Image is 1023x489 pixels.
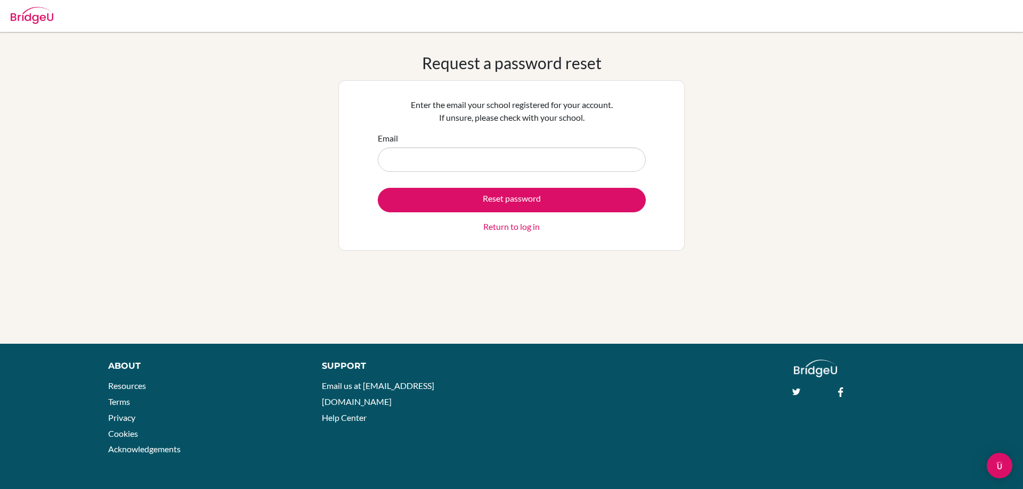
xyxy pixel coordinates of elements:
a: Acknowledgements [108,444,181,454]
a: Help Center [322,412,367,422]
a: Return to log in [483,220,540,233]
img: logo_white@2x-f4f0deed5e89b7ecb1c2cc34c3e3d731f90f0f143d5ea2071677605dd97b5244.png [794,360,837,377]
div: Open Intercom Messenger [987,453,1012,478]
p: Enter the email your school registered for your account. If unsure, please check with your school. [378,98,646,124]
a: Cookies [108,428,138,438]
div: About [108,360,298,372]
a: Privacy [108,412,135,422]
div: Support [322,360,499,372]
label: Email [378,132,398,145]
button: Reset password [378,188,646,212]
img: Bridge-U [11,7,53,24]
a: Email us at [EMAIL_ADDRESS][DOMAIN_NAME] [322,380,434,407]
a: Terms [108,396,130,407]
a: Resources [108,380,146,391]
h1: Request a password reset [422,53,602,72]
